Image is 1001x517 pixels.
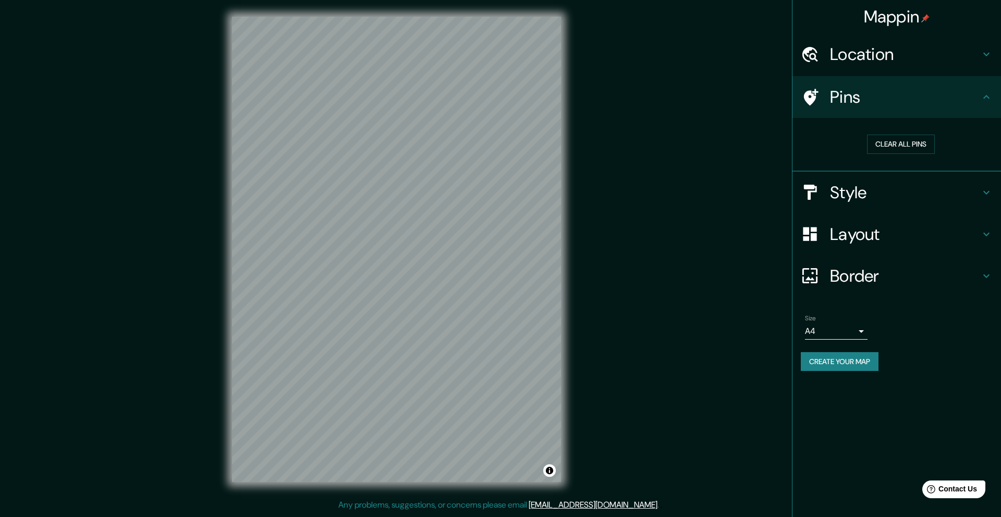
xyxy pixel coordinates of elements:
iframe: Help widget launcher [908,476,990,506]
canvas: Map [232,17,561,482]
a: [EMAIL_ADDRESS][DOMAIN_NAME] [529,499,657,510]
div: Location [792,33,1001,75]
div: Pins [792,76,1001,118]
label: Size [805,314,816,322]
h4: Style [830,182,980,203]
div: Border [792,255,1001,297]
button: Create your map [801,352,878,371]
div: A4 [805,323,868,340]
h4: Mappin [864,6,930,27]
p: Any problems, suggestions, or concerns please email . [338,499,659,511]
div: . [659,499,661,511]
h4: Border [830,266,980,286]
h4: Pins [830,87,980,107]
h4: Layout [830,224,980,245]
button: Toggle attribution [543,464,556,477]
h4: Location [830,44,980,65]
div: Style [792,172,1001,213]
button: Clear all pins [867,135,935,154]
div: Layout [792,213,1001,255]
img: pin-icon.png [921,14,930,22]
div: . [661,499,663,511]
